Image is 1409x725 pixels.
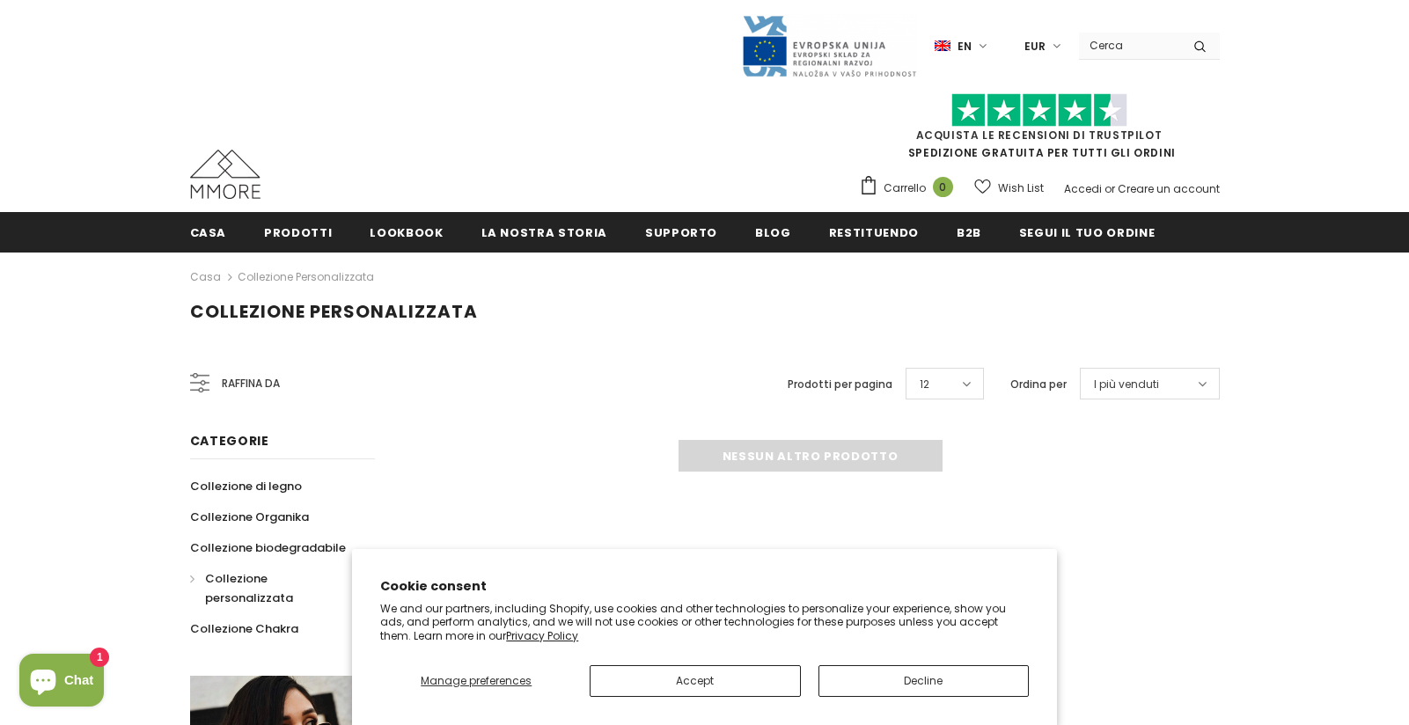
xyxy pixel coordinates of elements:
img: Casi MMORE [190,150,261,199]
span: 0 [933,177,953,197]
span: Prodotti [264,224,332,241]
button: Manage preferences [380,665,572,697]
span: Collezione personalizzata [190,299,478,324]
span: supporto [645,224,717,241]
a: Segui il tuo ordine [1019,212,1155,252]
a: Collezione personalizzata [238,269,374,284]
span: Collezione biodegradabile [190,539,346,556]
span: Categorie [190,432,269,450]
span: Collezione personalizzata [205,570,293,606]
span: or [1104,181,1115,196]
a: Collezione biodegradabile [190,532,346,563]
span: Casa [190,224,227,241]
button: Decline [818,665,1029,697]
span: I più venduti [1094,376,1159,393]
span: Segui il tuo ordine [1019,224,1155,241]
span: Manage preferences [421,673,532,688]
a: Collezione Organika [190,502,309,532]
span: Carrello [884,179,926,197]
p: We and our partners, including Shopify, use cookies and other technologies to personalize your ex... [380,602,1029,643]
img: Fidati di Pilot Stars [951,93,1127,128]
span: EUR [1024,38,1046,55]
span: Collezione di legno [190,478,302,494]
span: La nostra storia [481,224,607,241]
span: Raffina da [222,374,280,393]
span: Collezione Organika [190,509,309,525]
label: Ordina per [1010,376,1067,393]
button: Accept [590,665,800,697]
a: Casa [190,267,221,288]
span: 12 [920,376,929,393]
a: Acquista le recensioni di TrustPilot [916,128,1163,143]
a: Collezione Chakra [190,613,298,644]
a: Lookbook [370,212,443,252]
span: Restituendo [829,224,919,241]
a: supporto [645,212,717,252]
a: Carrello 0 [859,175,962,201]
a: Privacy Policy [506,628,578,643]
a: Wish List [974,172,1044,203]
a: La nostra storia [481,212,607,252]
img: i-lang-1.png [935,39,950,54]
label: Prodotti per pagina [788,376,892,393]
span: Lookbook [370,224,443,241]
a: Collezione di legno [190,471,302,502]
input: Search Site [1079,33,1180,58]
span: SPEDIZIONE GRATUITA PER TUTTI GLI ORDINI [859,101,1220,160]
span: en [958,38,972,55]
a: Prodotti [264,212,332,252]
span: Collezione Chakra [190,620,298,637]
a: Javni Razpis [741,38,917,53]
a: Casa [190,212,227,252]
a: Accedi [1064,181,1102,196]
span: B2B [957,224,981,241]
img: Javni Razpis [741,14,917,78]
inbox-online-store-chat: Shopify online store chat [14,654,109,711]
span: Wish List [998,179,1044,197]
a: Restituendo [829,212,919,252]
a: Blog [755,212,791,252]
a: Collezione personalizzata [190,563,356,613]
span: Blog [755,224,791,241]
a: B2B [957,212,981,252]
a: Creare un account [1118,181,1220,196]
h2: Cookie consent [380,577,1029,596]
